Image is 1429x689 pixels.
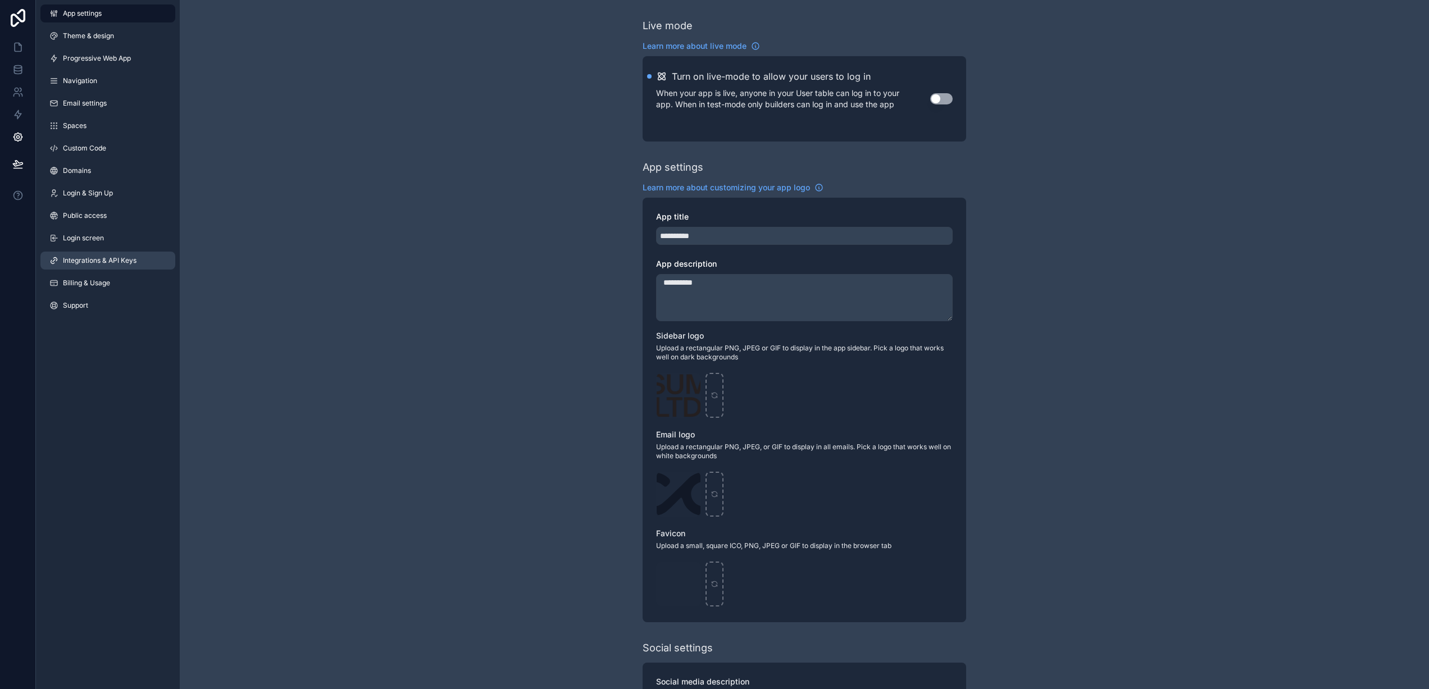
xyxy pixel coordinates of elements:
span: Email logo [656,430,695,439]
span: Login & Sign Up [63,189,113,198]
span: Learn more about customizing your app logo [643,182,810,193]
span: Integrations & API Keys [63,256,136,265]
a: Public access [40,207,175,225]
a: Learn more about live mode [643,40,760,52]
span: Theme & design [63,31,114,40]
span: Favicon [656,528,685,538]
a: Email settings [40,94,175,112]
span: App title [656,212,689,221]
span: Upload a rectangular PNG, JPEG or GIF to display in the app sidebar. Pick a logo that works well ... [656,344,953,362]
span: Public access [63,211,107,220]
span: Billing & Usage [63,279,110,288]
span: Custom Code [63,144,106,153]
a: Integrations & API Keys [40,252,175,270]
span: Support [63,301,88,310]
span: Spaces [63,121,87,130]
a: Login screen [40,229,175,247]
span: Upload a rectangular PNG, JPEG, or GIF to display in all emails. Pick a logo that works well on w... [656,442,953,460]
a: Login & Sign Up [40,184,175,202]
span: Learn more about live mode [643,40,747,52]
span: Domains [63,166,91,175]
a: Navigation [40,72,175,90]
a: Spaces [40,117,175,135]
a: Billing & Usage [40,274,175,292]
span: Email settings [63,99,107,108]
span: Sidebar logo [656,331,704,340]
div: Live mode [643,18,693,34]
h2: Turn on live-mode to allow your users to log in [672,70,871,83]
a: Domains [40,162,175,180]
span: Progressive Web App [63,54,131,63]
a: Learn more about customizing your app logo [643,182,823,193]
span: Upload a small, square ICO, PNG, JPEG or GIF to display in the browser tab [656,541,953,550]
span: App settings [63,9,102,18]
div: Social settings [643,640,713,656]
a: Theme & design [40,27,175,45]
a: Progressive Web App [40,49,175,67]
p: When your app is live, anyone in your User table can log in to your app. When in test-mode only b... [656,88,930,110]
span: Navigation [63,76,97,85]
a: App settings [40,4,175,22]
a: Custom Code [40,139,175,157]
span: Social media description [656,677,749,686]
span: App description [656,259,717,268]
a: Support [40,296,175,314]
div: App settings [643,159,703,175]
span: Login screen [63,234,104,243]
